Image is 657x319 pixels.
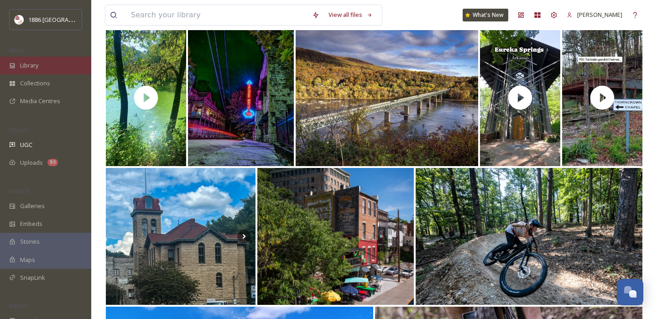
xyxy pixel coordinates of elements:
span: 1886 [GEOGRAPHIC_DATA] [28,15,100,24]
span: WIDGETS [9,188,30,194]
span: UGC [20,141,32,149]
button: Open Chat [617,279,643,305]
img: Trail-ready bikes for every level of rider! 🚴‍♀️ Get ready to explore Eureka Springs and the beau... [416,168,642,305]
span: SOCIALS [9,303,27,309]
span: Maps [20,256,35,264]
a: What's New [463,9,508,21]
span: [PERSON_NAME] [577,10,622,19]
span: Galleries [20,202,45,210]
input: Search your library [126,5,308,25]
img: The 15 Best Destinations To See Brilliant Fall Foliage In The South By Lisa Cericola https://loom... [296,29,478,166]
a: View all files [324,6,377,24]
div: 93 [47,159,58,166]
a: [PERSON_NAME] [562,6,627,24]
img: The Palace Hotel in Eureka Springs. The look of a neon lights ghost town. #neonlights #neonsigns ... [188,29,294,166]
span: Uploads [20,158,43,167]
span: Media Centres [20,97,60,105]
img: Finally editing through some photography from our road-trip to the Ozarks in July—Eureka Springs,... [257,168,414,305]
img: Eureka Springs never disappoints. 150 years of practice entertaining tourists. #eurekasprings #ar... [106,168,255,305]
img: logos.png [15,15,24,24]
span: Library [20,61,38,70]
span: SnapLink [20,273,45,282]
span: COLLECT [9,126,29,133]
span: Collections [20,79,50,88]
span: Stories [20,237,40,246]
span: MEDIA [9,47,25,54]
span: Embeds [20,220,42,228]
